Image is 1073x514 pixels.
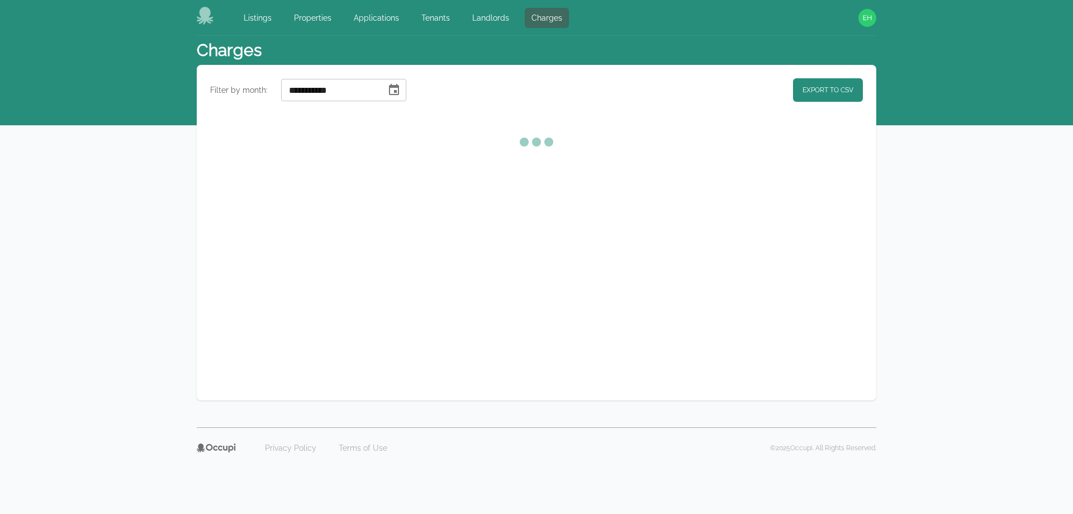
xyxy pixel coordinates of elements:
[466,8,516,28] a: Landlords
[347,8,406,28] a: Applications
[770,444,876,452] p: © 2025 Occupi. All Rights Reserved.
[258,439,323,457] a: Privacy Policy
[197,40,262,60] h1: Charges
[793,78,863,102] a: Export to CSV
[383,79,405,101] button: Choose date, selected date is Aug 1, 2025
[332,439,394,457] a: Terms of Use
[525,8,569,28] a: Charges
[210,84,268,96] label: Filter by month:
[237,8,278,28] a: Listings
[415,8,457,28] a: Tenants
[287,8,338,28] a: Properties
